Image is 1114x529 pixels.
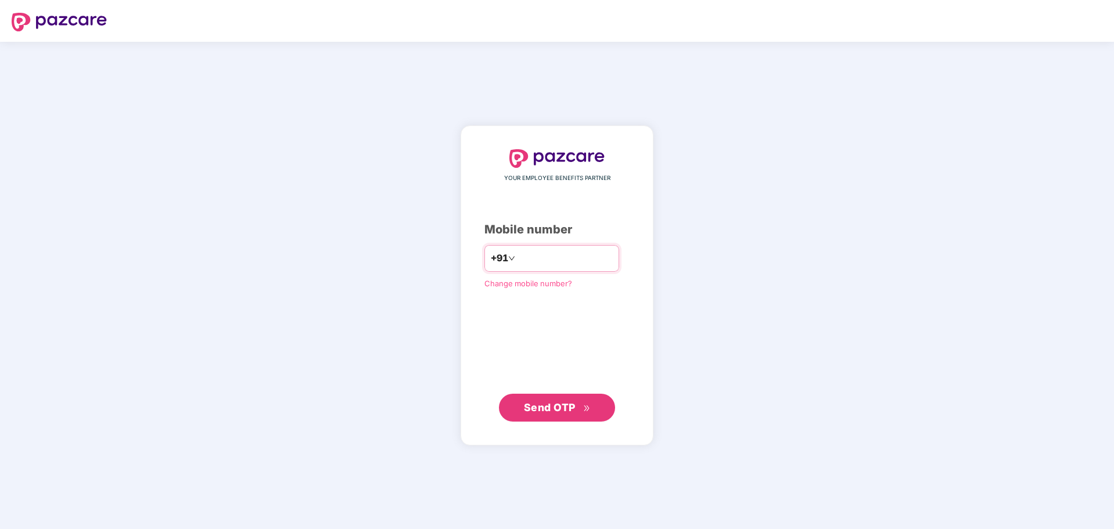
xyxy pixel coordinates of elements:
[504,174,610,183] span: YOUR EMPLOYEE BENEFITS PARTNER
[508,255,515,262] span: down
[484,279,572,288] a: Change mobile number?
[524,401,576,413] span: Send OTP
[509,149,605,168] img: logo
[499,394,615,422] button: Send OTPdouble-right
[583,405,591,412] span: double-right
[484,221,630,239] div: Mobile number
[491,251,508,265] span: +91
[12,13,107,31] img: logo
